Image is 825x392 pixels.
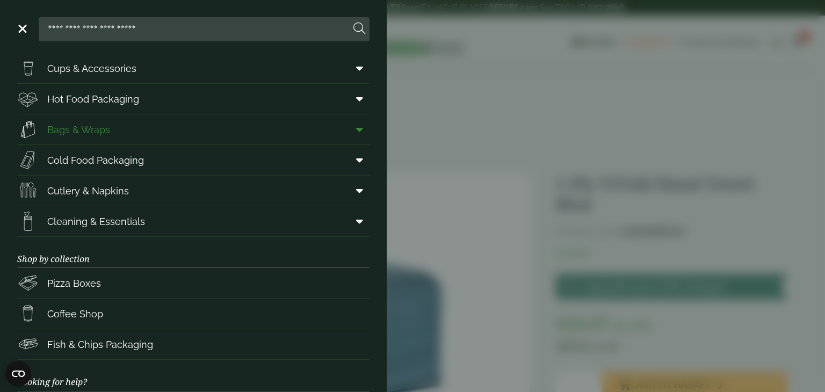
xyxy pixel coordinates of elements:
img: Paper_carriers.svg [17,119,39,140]
span: Cleaning & Essentials [47,214,145,229]
button: Open CMP widget [5,361,31,387]
span: Pizza Boxes [47,276,101,291]
img: Deli_box.svg [17,88,39,110]
img: HotDrink_paperCup.svg [17,303,39,324]
img: open-wipe.svg [17,210,39,232]
img: PintNhalf_cup.svg [17,57,39,79]
h3: Shop by collection [17,237,370,268]
h3: Looking for help? [17,360,370,391]
a: Cleaning & Essentials [17,206,370,236]
span: Cold Food Packaging [47,153,144,168]
a: Cups & Accessories [17,53,370,83]
span: Cups & Accessories [47,61,136,76]
span: Cutlery & Napkins [47,184,129,198]
span: Fish & Chips Packaging [47,337,153,352]
img: Pizza_boxes.svg [17,272,39,294]
span: Coffee Shop [47,307,103,321]
img: Cutlery.svg [17,180,39,201]
a: Coffee Shop [17,299,370,329]
a: Cold Food Packaging [17,145,370,175]
a: Fish & Chips Packaging [17,329,370,359]
span: Hot Food Packaging [47,92,139,106]
img: FishNchip_box.svg [17,333,39,355]
a: Pizza Boxes [17,268,370,298]
span: Bags & Wraps [47,122,110,137]
a: Bags & Wraps [17,114,370,144]
a: Hot Food Packaging [17,84,370,114]
img: Sandwich_box.svg [17,149,39,171]
a: Cutlery & Napkins [17,176,370,206]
